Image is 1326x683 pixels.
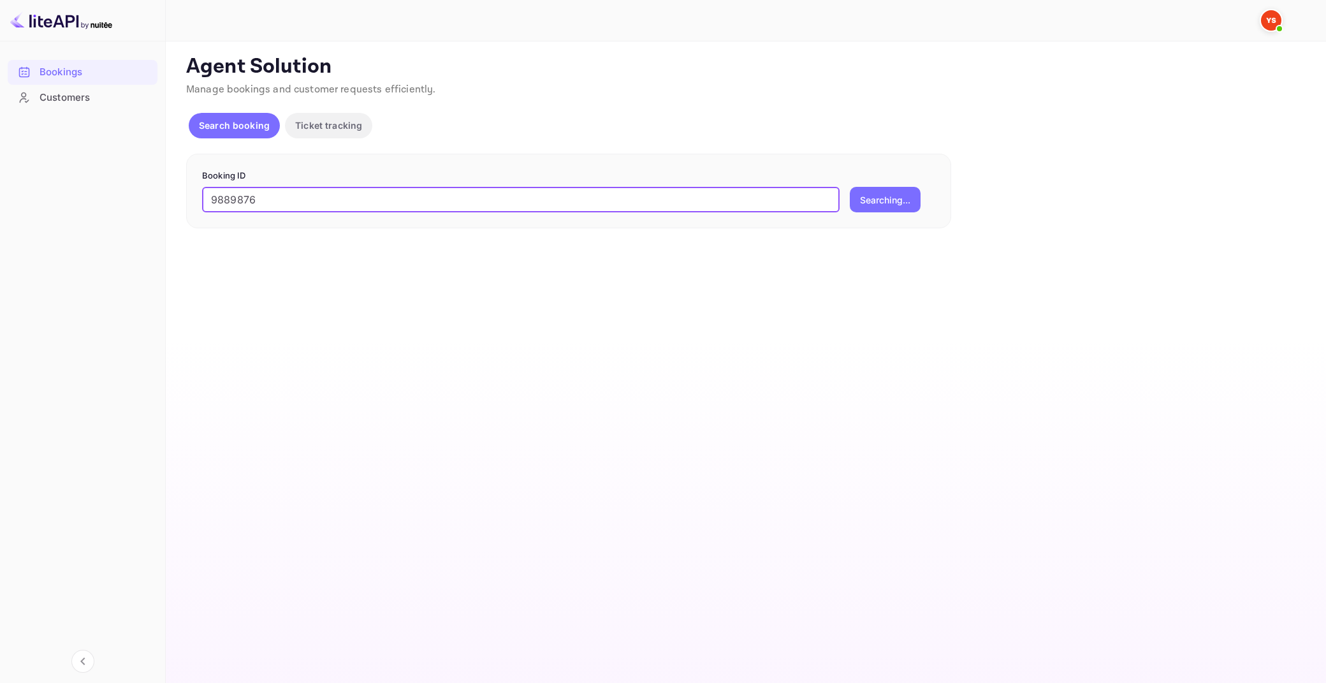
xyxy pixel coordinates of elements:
img: LiteAPI logo [10,10,112,31]
input: Enter Booking ID (e.g., 63782194) [202,187,840,212]
div: Customers [40,91,151,105]
p: Agent Solution [186,54,1303,80]
div: Bookings [8,60,157,85]
button: Searching... [850,187,921,212]
span: Manage bookings and customer requests efficiently. [186,83,436,96]
div: Bookings [40,65,151,80]
img: Yandex Support [1261,10,1281,31]
button: Collapse navigation [71,650,94,673]
div: Customers [8,85,157,110]
p: Search booking [199,119,270,132]
a: Customers [8,85,157,109]
p: Ticket tracking [295,119,362,132]
p: Booking ID [202,170,935,182]
a: Bookings [8,60,157,84]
